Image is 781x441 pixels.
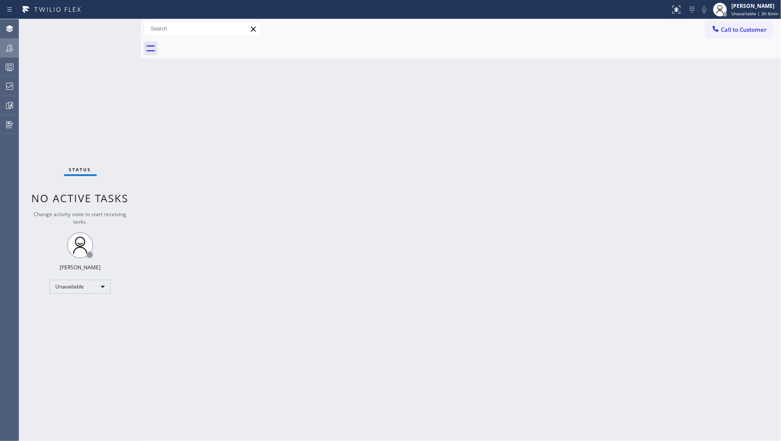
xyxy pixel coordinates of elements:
[32,191,129,205] span: No active tasks
[731,10,778,17] span: Unavailable | 3h 6min
[34,210,127,225] span: Change activity state to start receiving tasks.
[50,280,111,294] div: Unavailable
[698,3,710,16] button: Mute
[731,2,778,10] div: [PERSON_NAME]
[60,264,101,271] div: [PERSON_NAME]
[721,26,767,34] span: Call to Customer
[144,22,261,36] input: Search
[69,166,91,173] span: Status
[706,21,772,38] button: Call to Customer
